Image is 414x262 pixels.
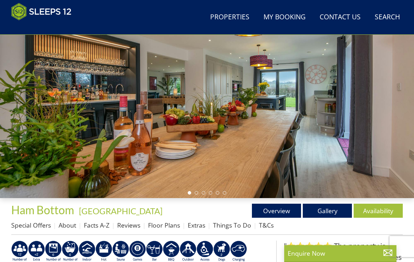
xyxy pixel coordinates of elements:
span: - [76,206,162,216]
iframe: Customer reviews powered by Trustpilot [8,25,81,31]
a: [GEOGRAPHIC_DATA] [79,206,162,216]
p: Enquire Now [288,249,393,258]
a: Properties [207,9,252,25]
span: Ham Bottom [11,203,74,217]
a: Availability [354,204,403,218]
a: Gallery [303,204,352,218]
img: Sleeps 12 [11,3,72,20]
a: Extras [188,221,205,229]
a: About [59,221,76,229]
a: Reviews [117,221,140,229]
a: Ham Bottom [11,203,76,217]
a: My Booking [261,9,308,25]
a: Search [372,9,403,25]
a: Overview [252,204,301,218]
a: Things To Do [213,221,251,229]
a: T&Cs [259,221,274,229]
a: Special Offers [11,221,51,229]
a: Facts A-Z [84,221,109,229]
a: Floor Plans [148,221,180,229]
a: Contact Us [317,9,363,25]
